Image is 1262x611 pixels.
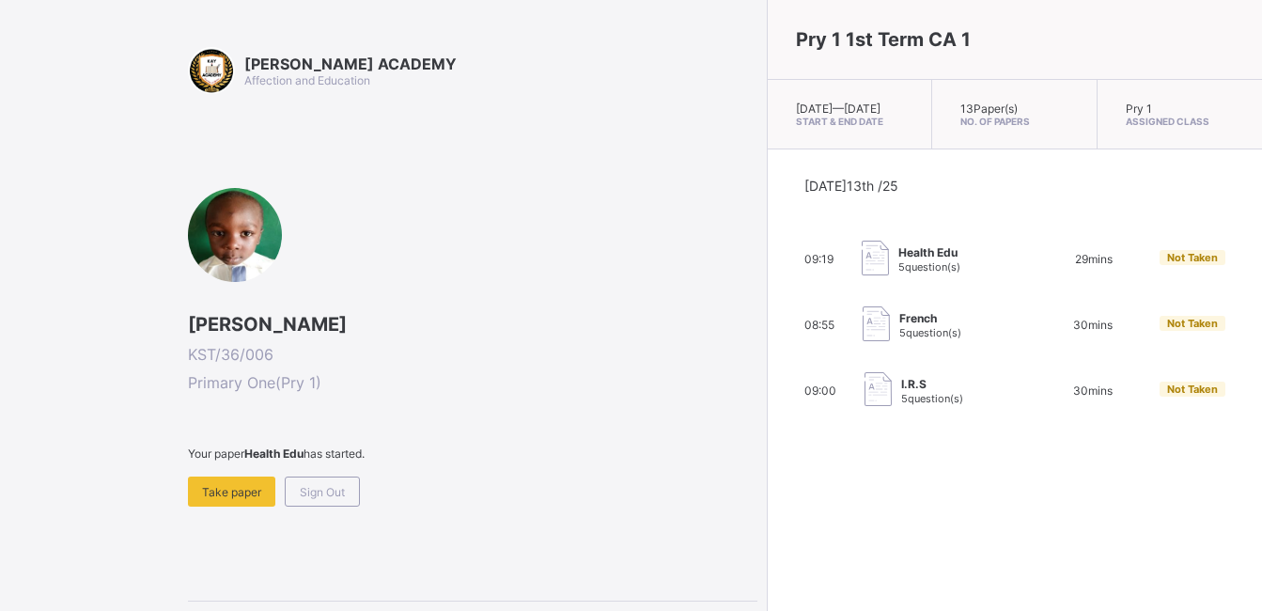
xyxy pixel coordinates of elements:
span: Not Taken [1167,317,1218,330]
span: Pry 1 1st Term CA 1 [796,28,971,51]
span: Primary One ( Pry 1 ) [188,373,757,392]
span: 30 mins [1073,384,1113,398]
span: Not Taken [1167,251,1218,264]
span: 13 Paper(s) [960,102,1018,116]
span: Sign Out [300,485,345,499]
span: Pry 1 [1126,102,1152,116]
span: 09:00 [804,384,836,398]
img: take_paper.cd97e1aca70de81545fe8e300f84619e.svg [863,306,890,341]
span: No. of Papers [960,116,1067,127]
span: Not Taken [1167,383,1218,396]
span: [PERSON_NAME] [188,313,757,336]
span: 5 question(s) [898,260,960,274]
img: take_paper.cd97e1aca70de81545fe8e300f84619e.svg [865,372,892,407]
span: 30 mins [1073,318,1113,332]
span: Your paper has started. [188,446,757,461]
span: 08:55 [804,318,834,332]
span: [PERSON_NAME] ACADEMY [244,55,457,73]
span: [DATE] — [DATE] [796,102,880,116]
span: 5 question(s) [901,392,963,405]
span: Affection and Education [244,73,370,87]
span: [DATE] 13th /25 [804,178,898,194]
span: Start & End Date [796,116,903,127]
span: 5 question(s) [899,326,961,339]
span: KST/36/006 [188,345,757,364]
b: Health Edu [244,446,304,461]
span: I.R.S [901,377,963,391]
span: Health Edu [898,245,960,259]
img: take_paper.cd97e1aca70de81545fe8e300f84619e.svg [862,241,889,275]
span: 09:19 [804,252,834,266]
span: Assigned Class [1126,116,1234,127]
span: Take paper [202,485,261,499]
span: French [899,311,961,325]
span: 29 mins [1075,252,1113,266]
